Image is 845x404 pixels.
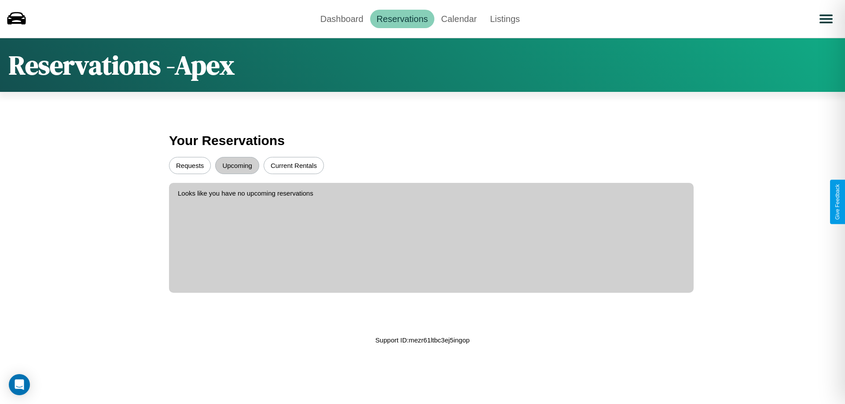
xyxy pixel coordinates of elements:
[215,157,259,174] button: Upcoming
[314,10,370,28] a: Dashboard
[370,10,435,28] a: Reservations
[434,10,483,28] a: Calendar
[483,10,526,28] a: Listings
[178,187,685,199] p: Looks like you have no upcoming reservations
[9,374,30,395] div: Open Intercom Messenger
[834,184,841,220] div: Give Feedback
[169,157,211,174] button: Requests
[264,157,324,174] button: Current Rentals
[169,129,676,153] h3: Your Reservations
[9,47,235,83] h1: Reservations - Apex
[814,7,838,31] button: Open menu
[375,334,470,346] p: Support ID: mezr61ltbc3ej5ingop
